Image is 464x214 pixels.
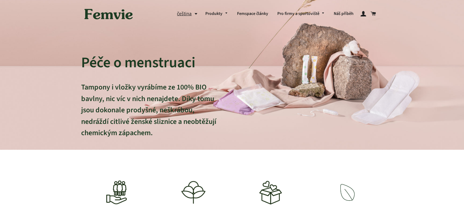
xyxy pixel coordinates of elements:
a: Produkty [201,6,232,22]
a: Pro firmy a sportoviště [273,6,329,22]
img: Femvie [81,5,136,23]
h2: Péče o menstruaci [81,54,217,72]
p: Tampony i vložky vyrábíme ze 100% BIO bavlny, nic víc v nich nenajdete. Díky tomu jsou dokonale p... [81,82,217,150]
a: Náš příběh [329,6,358,22]
a: Femspace články [232,6,273,22]
button: čeština [177,10,201,18]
